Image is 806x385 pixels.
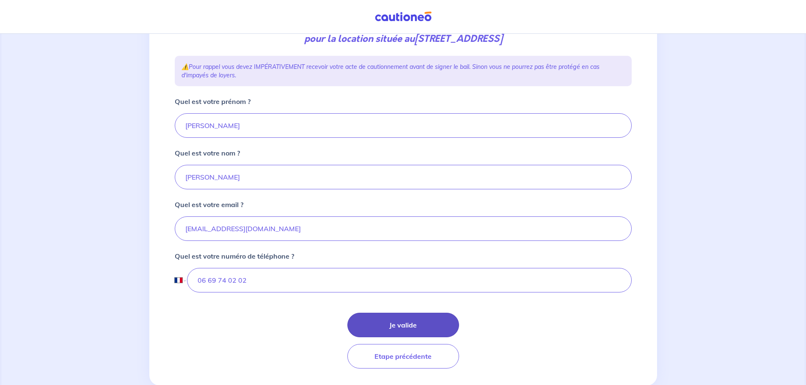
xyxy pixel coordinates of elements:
p: Quel est votre numéro de téléphone ? [175,251,294,261]
p: Quel est votre email ? [175,199,243,210]
img: Cautioneo [371,11,435,22]
input: Daniel [175,113,632,138]
p: Quel est votre nom ? [175,148,240,158]
button: Etape précédente [347,344,459,369]
input: email.placeholder [175,216,632,241]
strong: [STREET_ADDRESS] [415,32,502,45]
button: Je valide [347,313,459,337]
input: 06 90 67 45 34 [187,268,631,292]
em: Pour rappel vous devez IMPÉRATIVEMENT recevoir votre acte de cautionnement avant de signer le bai... [182,63,600,79]
p: ⚠️ [182,63,625,79]
p: Quel est votre prénom ? [175,96,250,106]
input: Duteuil [175,165,632,189]
em: pour la location située au [304,32,502,45]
